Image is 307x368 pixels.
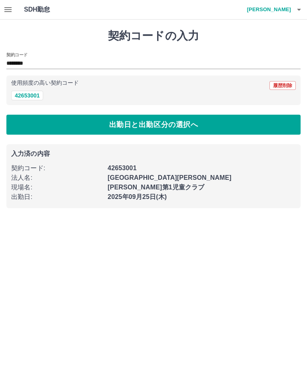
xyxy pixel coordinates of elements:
b: 42653001 [108,165,136,171]
b: 2025年09月25日(木) [108,193,167,200]
h1: 契約コードの入力 [6,29,301,43]
b: [PERSON_NAME]第1児童クラブ [108,184,204,191]
button: 42653001 [11,91,43,100]
p: 使用頻度の高い契約コード [11,80,79,86]
b: [GEOGRAPHIC_DATA][PERSON_NAME] [108,174,231,181]
h2: 契約コード [6,52,28,58]
p: 法人名 : [11,173,103,183]
p: 出勤日 : [11,192,103,202]
button: 出勤日と出勤区分の選択へ [6,115,301,135]
p: 入力済の内容 [11,151,296,157]
p: 現場名 : [11,183,103,192]
p: 契約コード : [11,163,103,173]
button: 履歴削除 [269,81,296,90]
